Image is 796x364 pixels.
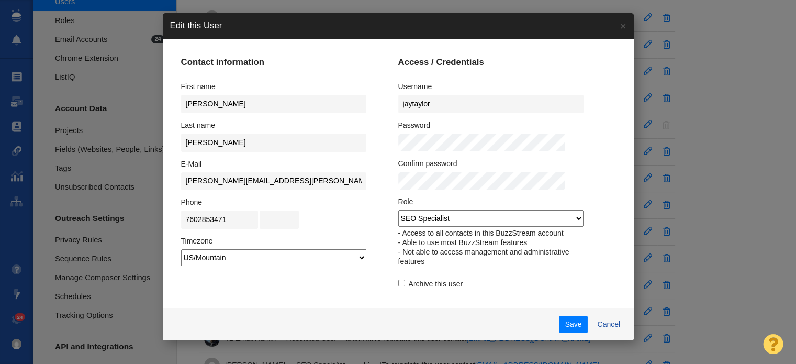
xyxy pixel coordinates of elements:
[398,280,405,286] input: Archive this user
[398,82,432,91] label: Username
[181,197,202,207] label: Phone
[181,57,376,68] h4: Contact information
[591,316,626,334] button: Cancel
[559,316,588,334] button: Save
[170,20,222,31] h4: Edit this User
[398,57,593,68] h4: Access / Credentials
[398,120,430,130] label: Password
[181,120,215,130] label: Last name
[181,236,213,246] label: Timezone
[398,159,457,168] label: Confirm password
[181,82,216,91] label: First name
[398,279,463,289] label: Archive this user
[398,228,593,266] p: - Access to all contacts in this BuzzStream account - Able to use most BuzzStream features - Not ...
[398,197,413,206] label: Role
[612,13,633,39] a: ×
[181,159,202,169] label: E-Mail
